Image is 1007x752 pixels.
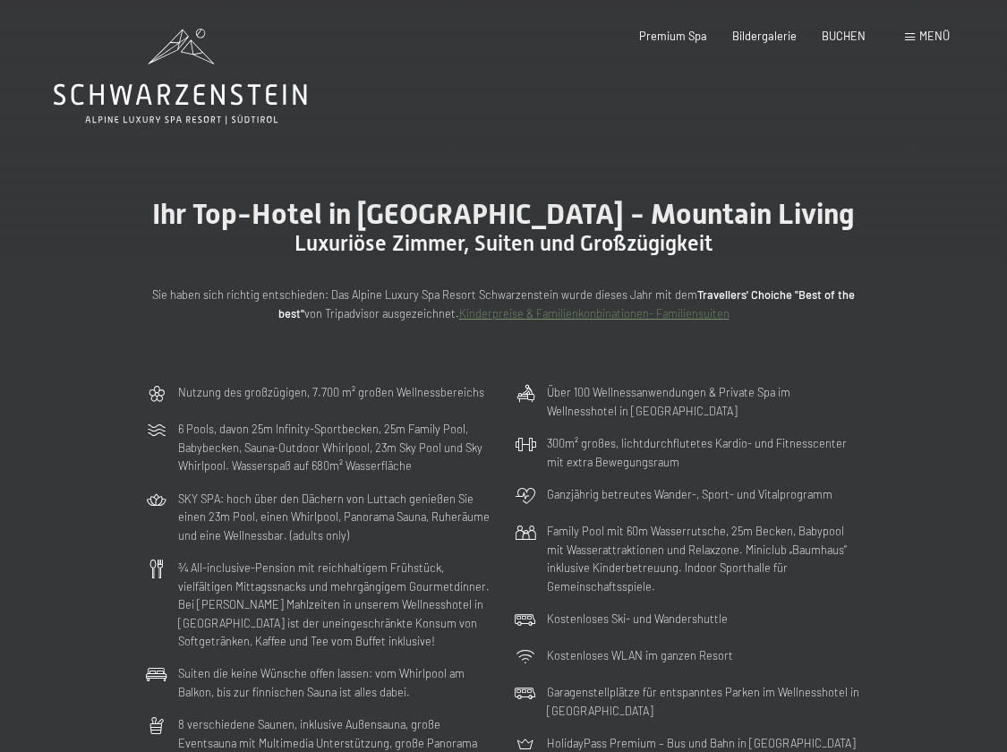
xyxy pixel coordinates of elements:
[547,646,733,664] p: Kostenloses WLAN im ganzen Resort
[459,306,730,320] a: Kinderpreise & Familienkonbinationen- Familiensuiten
[152,197,855,231] span: Ihr Top-Hotel in [GEOGRAPHIC_DATA] - Mountain Living
[278,287,856,320] strong: Travellers' Choiche "Best of the best"
[919,29,950,43] span: Menü
[822,29,866,43] a: BUCHEN
[547,522,862,595] p: Family Pool mit 60m Wasserrutsche, 25m Becken, Babypool mit Wasserattraktionen und Relaxzone. Min...
[178,420,493,474] p: 6 Pools, davon 25m Infinity-Sportbecken, 25m Family Pool, Babybecken, Sauna-Outdoor Whirlpool, 23...
[547,610,728,628] p: Kostenloses Ski- und Wandershuttle
[732,29,797,43] a: Bildergalerie
[547,683,862,720] p: Garagenstellplätze für entspanntes Parken im Wellnesshotel in [GEOGRAPHIC_DATA]
[146,286,862,322] p: Sie haben sich richtig entschieden: Das Alpine Luxury Spa Resort Schwarzenstein wurde dieses Jahr...
[294,231,713,256] span: Luxuriöse Zimmer, Suiten und Großzügigkeit
[639,29,707,43] a: Premium Spa
[178,664,493,701] p: Suiten die keine Wünsche offen lassen: vom Whirlpool am Balkon, bis zur finnischen Sauna ist alle...
[178,383,484,401] p: Nutzung des großzügigen, 7.700 m² großen Wellnessbereichs
[547,383,862,420] p: Über 100 Wellnessanwendungen & Private Spa im Wellnesshotel in [GEOGRAPHIC_DATA]
[547,485,832,503] p: Ganzjährig betreutes Wander-, Sport- und Vitalprogramm
[178,490,493,544] p: SKY SPA: hoch über den Dächern von Luttach genießen Sie einen 23m Pool, einen Whirlpool, Panorama...
[547,434,862,471] p: 300m² großes, lichtdurchflutetes Kardio- und Fitnesscenter mit extra Bewegungsraum
[178,559,493,650] p: ¾ All-inclusive-Pension mit reichhaltigem Frühstück, vielfältigen Mittagssnacks und mehrgängigem ...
